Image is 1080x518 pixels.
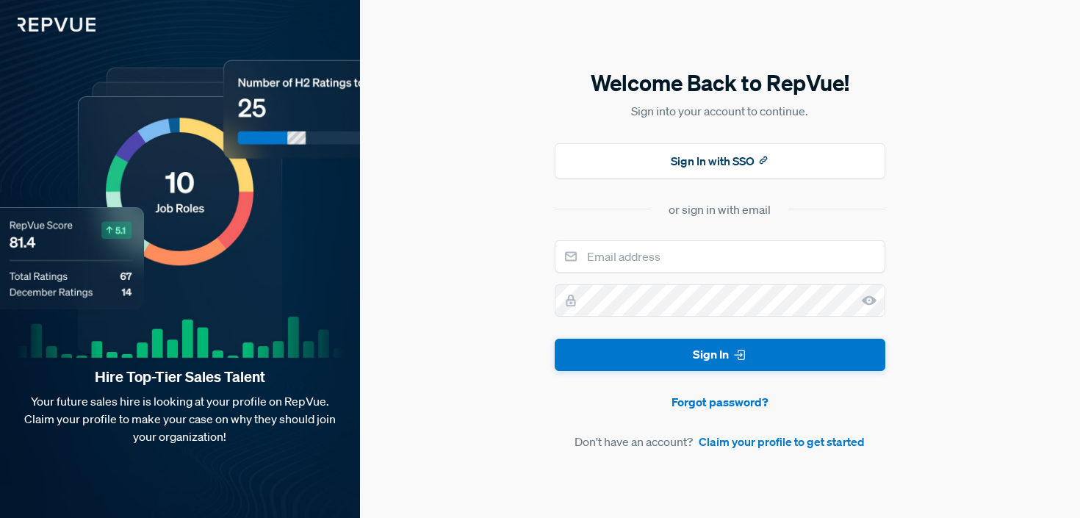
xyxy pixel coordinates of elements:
article: Don't have an account? [555,433,885,450]
a: Forgot password? [555,393,885,411]
a: Claim your profile to get started [699,433,865,450]
input: Email address [555,240,885,273]
p: Sign into your account to continue. [555,102,885,120]
button: Sign In [555,339,885,372]
div: or sign in with email [669,201,771,218]
strong: Hire Top-Tier Sales Talent [24,367,336,386]
p: Your future sales hire is looking at your profile on RepVue. Claim your profile to make your case... [24,392,336,445]
button: Sign In with SSO [555,143,885,179]
h5: Welcome Back to RepVue! [555,68,885,98]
